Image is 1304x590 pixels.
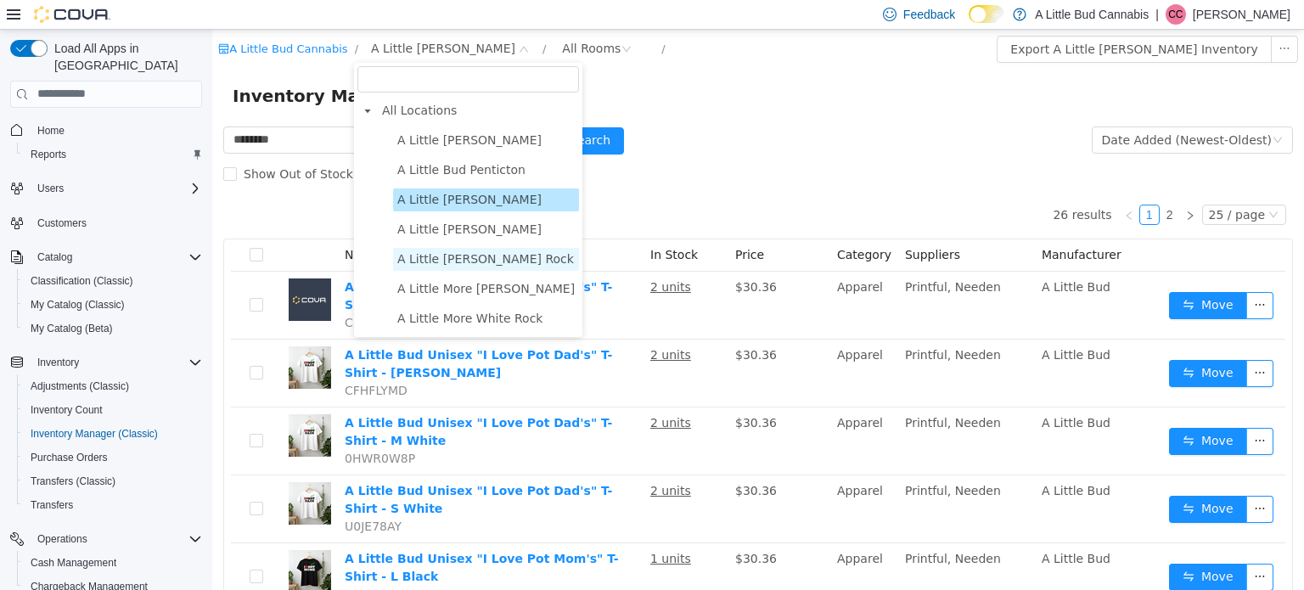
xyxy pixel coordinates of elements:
[132,558,199,571] span: FQW6LP8H
[143,13,146,25] span: /
[829,250,898,264] span: A Little Bud
[37,182,64,195] span: Users
[181,278,367,301] span: A Little More White Rock
[31,529,94,549] button: Operations
[31,322,113,335] span: My Catalog (Beta)
[24,553,123,573] a: Cash Management
[438,454,479,468] u: 2 units
[3,351,209,374] button: Inventory
[24,447,115,468] a: Purchase Orders
[969,23,970,24] span: Dark Mode
[132,386,400,418] a: A Little Bud Unisex "I Love Pot Dad's" T-Shirt - M White
[618,446,686,514] td: Apparel
[3,211,209,235] button: Customers
[1168,4,1183,25] span: CC
[618,310,686,378] td: Apparel
[912,181,922,191] i: icon: left
[17,446,209,469] button: Purchase Orders
[829,386,898,400] span: A Little Bud
[3,245,209,269] button: Catalog
[24,447,202,468] span: Purchase Orders
[34,6,110,23] img: Cova
[693,218,748,232] span: Suppliers
[31,120,202,141] span: Home
[17,469,209,493] button: Transfers (Classic)
[523,250,565,264] span: $30.36
[24,400,110,420] a: Inventory Count
[957,466,1035,493] button: icon: swapMove
[693,250,789,264] span: Printful, Needen
[132,354,195,368] span: CFHFLYMD
[37,532,87,546] span: Operations
[31,298,125,312] span: My Catalog (Classic)
[31,148,66,161] span: Reports
[330,13,334,25] span: /
[76,520,119,563] img: A Little Bud Unisex "I Love Pot Mom's" T-Shirt - L Black hero shot
[181,99,367,122] span: A Little Bud Duncan
[24,424,165,444] a: Inventory Manager (Classic)
[76,452,119,495] img: A Little Bud Unisex "I Love Pot Dad's" T-Shirt - S White hero shot
[24,495,202,515] span: Transfers
[132,286,198,300] span: CNVZRDP3
[181,159,367,182] span: A Little Bud Summerland
[31,213,93,233] a: Customers
[24,144,73,165] a: Reports
[20,53,213,80] span: Inventory Manager
[24,471,122,492] a: Transfers (Classic)
[907,175,927,195] li: Previous Page
[31,529,202,549] span: Operations
[997,176,1053,194] div: 25 / page
[24,424,202,444] span: Inventory Manager (Classic)
[1035,4,1149,25] p: A Little Bud Cannabis
[185,252,363,266] span: A Little More [PERSON_NAME]
[1060,105,1071,117] i: icon: down
[132,490,189,503] span: U0JE78AY
[438,250,479,264] u: 2 units
[1034,262,1061,289] button: icon: ellipsis
[31,475,115,488] span: Transfers (Classic)
[969,5,1004,23] input: Dark Mode
[3,177,209,200] button: Users
[17,374,209,398] button: Adjustments (Classic)
[132,422,203,435] span: 0HWR0W8P
[181,218,367,241] span: A Little Bud White Rock
[438,386,479,400] u: 2 units
[784,6,1059,33] button: Export A Little [PERSON_NAME] Inventory
[693,522,789,536] span: Printful, Needen
[523,386,565,400] span: $30.36
[24,376,136,396] a: Adjustments (Classic)
[829,218,909,232] span: Manufacturer
[132,250,400,282] a: A Little Bud Unisex "I Love Pot Dad's" T-Shirt - XL White
[523,454,565,468] span: $30.36
[24,471,202,492] span: Transfers (Classic)
[166,70,367,93] span: All Locations
[693,386,789,400] span: Printful, Needen
[37,356,79,369] span: Inventory
[31,403,103,417] span: Inventory Count
[31,451,108,464] span: Purchase Orders
[24,271,202,291] span: Classification (Classic)
[957,534,1035,561] button: icon: swapMove
[24,318,120,339] a: My Catalog (Beta)
[31,212,202,233] span: Customers
[17,398,209,422] button: Inventory Count
[957,398,1035,425] button: icon: swapMove
[438,522,479,536] u: 1 units
[170,74,244,87] span: All Locations
[449,13,452,25] span: /
[1034,534,1061,561] button: icon: ellipsis
[17,143,209,166] button: Reports
[185,193,329,206] span: A Little [PERSON_NAME]
[17,422,209,446] button: Inventory Manager (Classic)
[1059,6,1086,33] button: icon: ellipsis
[3,527,209,551] button: Operations
[523,522,565,536] span: $30.36
[31,247,79,267] button: Catalog
[1155,4,1159,25] p: |
[1034,330,1061,357] button: icon: ellipsis
[37,216,87,230] span: Customers
[438,318,479,332] u: 2 units
[890,98,1059,123] div: Date Added (Newest-Oldest)
[928,176,947,194] a: 1
[24,144,202,165] span: Reports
